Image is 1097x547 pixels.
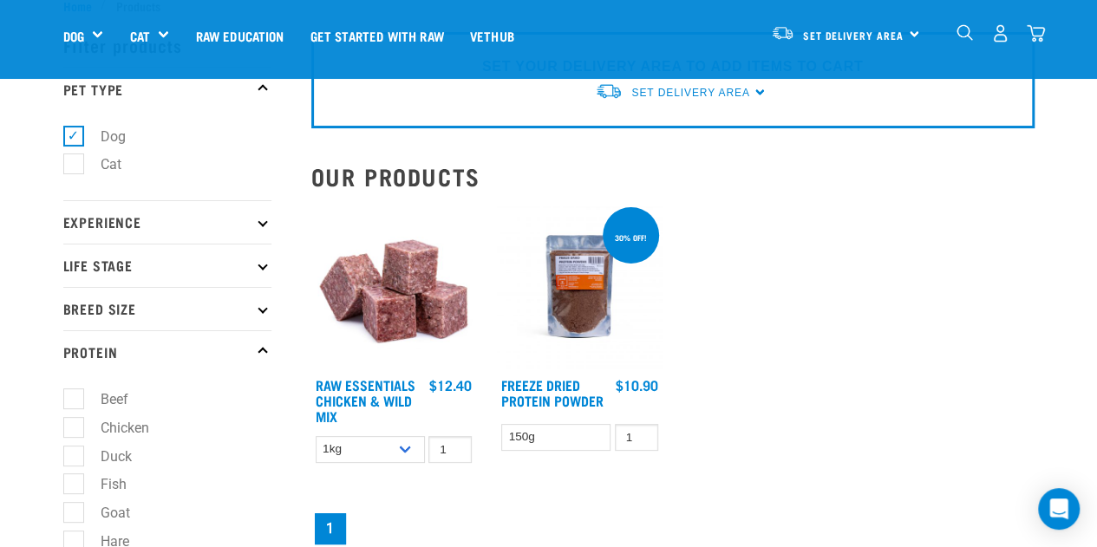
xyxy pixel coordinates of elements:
img: home-icon-1@2x.png [957,24,973,41]
div: $12.40 [429,377,472,393]
img: home-icon@2x.png [1027,24,1045,42]
span: Set Delivery Area [803,32,904,38]
a: Raw Essentials Chicken & Wild Mix [316,381,415,420]
img: van-moving.png [771,25,794,41]
label: Beef [73,388,135,410]
label: Duck [73,446,139,467]
a: Vethub [457,1,527,70]
label: Cat [73,153,128,175]
img: user.png [991,24,1009,42]
div: $10.90 [616,377,658,393]
p: Experience [63,200,271,244]
div: Open Intercom Messenger [1038,488,1080,530]
input: 1 [615,424,658,451]
p: Protein [63,330,271,374]
a: Dog [63,26,84,46]
a: Get started with Raw [297,1,457,70]
label: Chicken [73,417,156,439]
a: Raw Education [182,1,297,70]
h2: Our Products [311,163,1035,190]
img: Pile Of Cubed Chicken Wild Meat Mix [311,204,477,369]
label: Fish [73,473,134,495]
div: 30% off! [607,225,655,251]
a: Freeze Dried Protein Powder [501,381,604,404]
img: FD Protein Powder [497,204,663,369]
span: Set Delivery Area [631,87,749,99]
input: 1 [428,436,472,463]
img: van-moving.png [595,82,623,101]
label: Goat [73,502,137,524]
p: Breed Size [63,287,271,330]
a: Page 1 [315,513,346,544]
label: Dog [73,126,133,147]
p: Life Stage [63,244,271,287]
a: Cat [129,26,149,46]
p: Pet Type [63,67,271,110]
